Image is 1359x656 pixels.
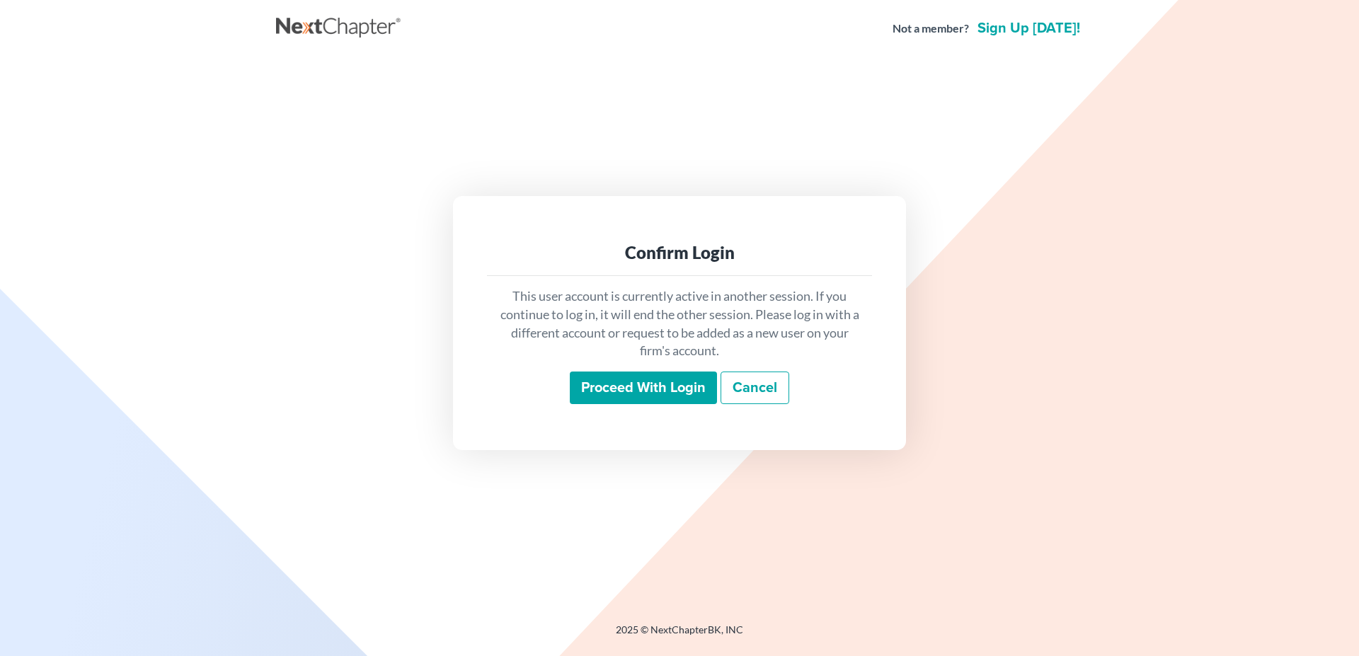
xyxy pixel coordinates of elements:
[570,372,717,404] input: Proceed with login
[498,241,861,264] div: Confirm Login
[276,623,1083,648] div: 2025 © NextChapterBK, INC
[893,21,969,37] strong: Not a member?
[721,372,789,404] a: Cancel
[975,21,1083,35] a: Sign up [DATE]!
[498,287,861,360] p: This user account is currently active in another session. If you continue to log in, it will end ...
